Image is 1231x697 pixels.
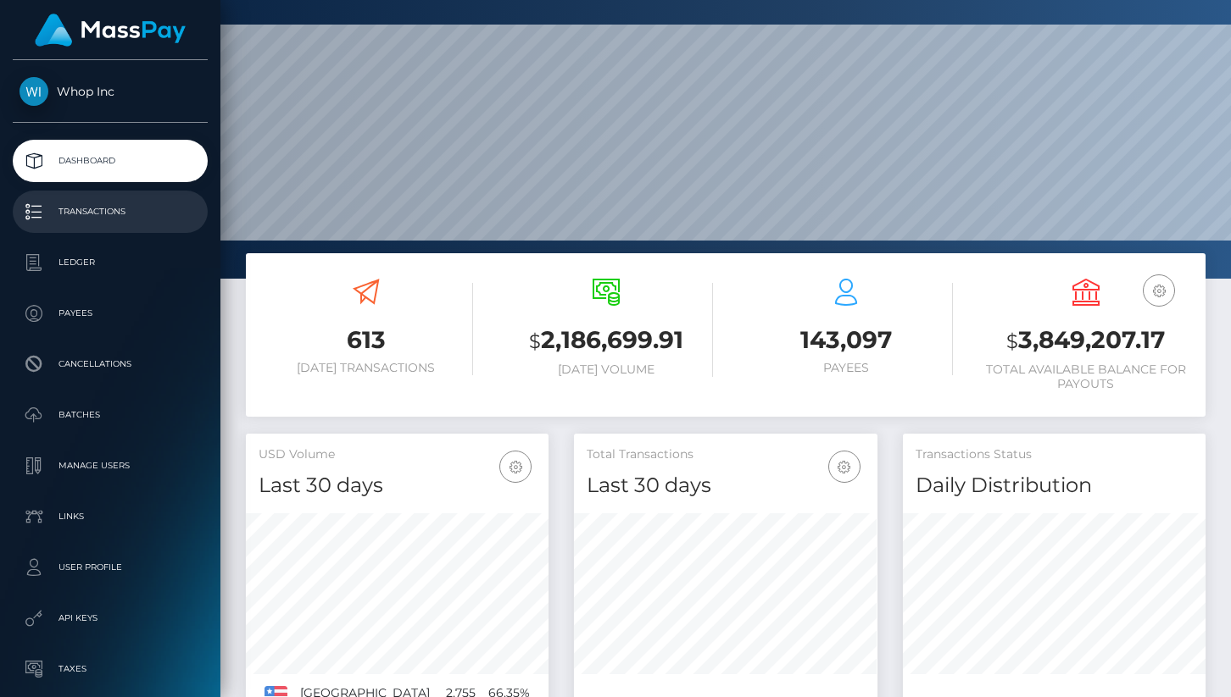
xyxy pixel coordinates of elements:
a: Dashboard [13,140,208,182]
p: Payees [19,301,201,326]
p: Batches [19,402,201,428]
p: Cancellations [19,351,201,377]
a: Payees [13,292,208,335]
h5: Total Transactions [587,446,864,463]
h5: Transactions Status [916,446,1193,463]
span: Whop Inc [13,84,208,99]
p: API Keys [19,606,201,631]
small: $ [529,329,541,353]
h5: USD Volume [259,446,536,463]
a: API Keys [13,597,208,639]
img: Whop Inc [19,77,48,106]
p: Taxes [19,656,201,682]
h3: 2,186,699.91 [499,324,713,358]
h6: [DATE] Volume [499,362,713,377]
h3: 3,849,207.17 [978,324,1193,358]
a: Taxes [13,648,208,690]
p: Manage Users [19,453,201,478]
h3: 613 [259,324,473,357]
h4: Daily Distribution [916,471,1193,501]
a: Links [13,495,208,538]
a: Cancellations [13,343,208,385]
h3: 143,097 [738,324,953,357]
p: Links [19,504,201,529]
h6: Total Available Balance for Payouts [978,362,1193,391]
a: Ledger [13,241,208,284]
p: Ledger [19,250,201,275]
a: Manage Users [13,445,208,487]
p: Dashboard [19,148,201,174]
p: Transactions [19,199,201,224]
a: Transactions [13,191,208,233]
h4: Last 30 days [587,471,864,501]
img: MassPay Logo [35,14,186,47]
h6: Payees [738,361,953,375]
small: $ [1006,329,1018,353]
a: Batches [13,394,208,436]
a: User Profile [13,546,208,589]
h6: [DATE] Transactions [259,361,473,375]
h4: Last 30 days [259,471,536,501]
p: User Profile [19,555,201,580]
